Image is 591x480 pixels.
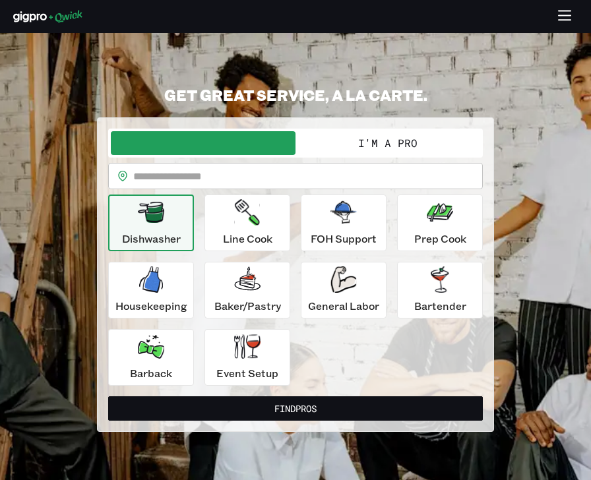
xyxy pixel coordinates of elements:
[223,231,272,247] p: Line Cook
[111,131,295,155] button: I'm a Business
[216,365,278,381] p: Event Setup
[108,262,194,318] button: Housekeeping
[214,298,281,314] p: Baker/Pastry
[397,262,483,318] button: Bartender
[308,298,379,314] p: General Labor
[397,195,483,251] button: Prep Cook
[414,231,466,247] p: Prep Cook
[108,329,194,386] button: Barback
[295,131,480,155] button: I'm a Pro
[108,396,483,421] button: FindPros
[204,195,290,251] button: Line Cook
[204,329,290,386] button: Event Setup
[204,262,290,318] button: Baker/Pastry
[122,231,181,247] p: Dishwasher
[414,298,466,314] p: Bartender
[301,262,387,318] button: General Labor
[311,231,377,247] p: FOH Support
[97,86,494,104] h2: GET GREAT SERVICE, A LA CARTE.
[130,365,172,381] p: Barback
[301,195,387,251] button: FOH Support
[115,298,187,314] p: Housekeeping
[108,195,194,251] button: Dishwasher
